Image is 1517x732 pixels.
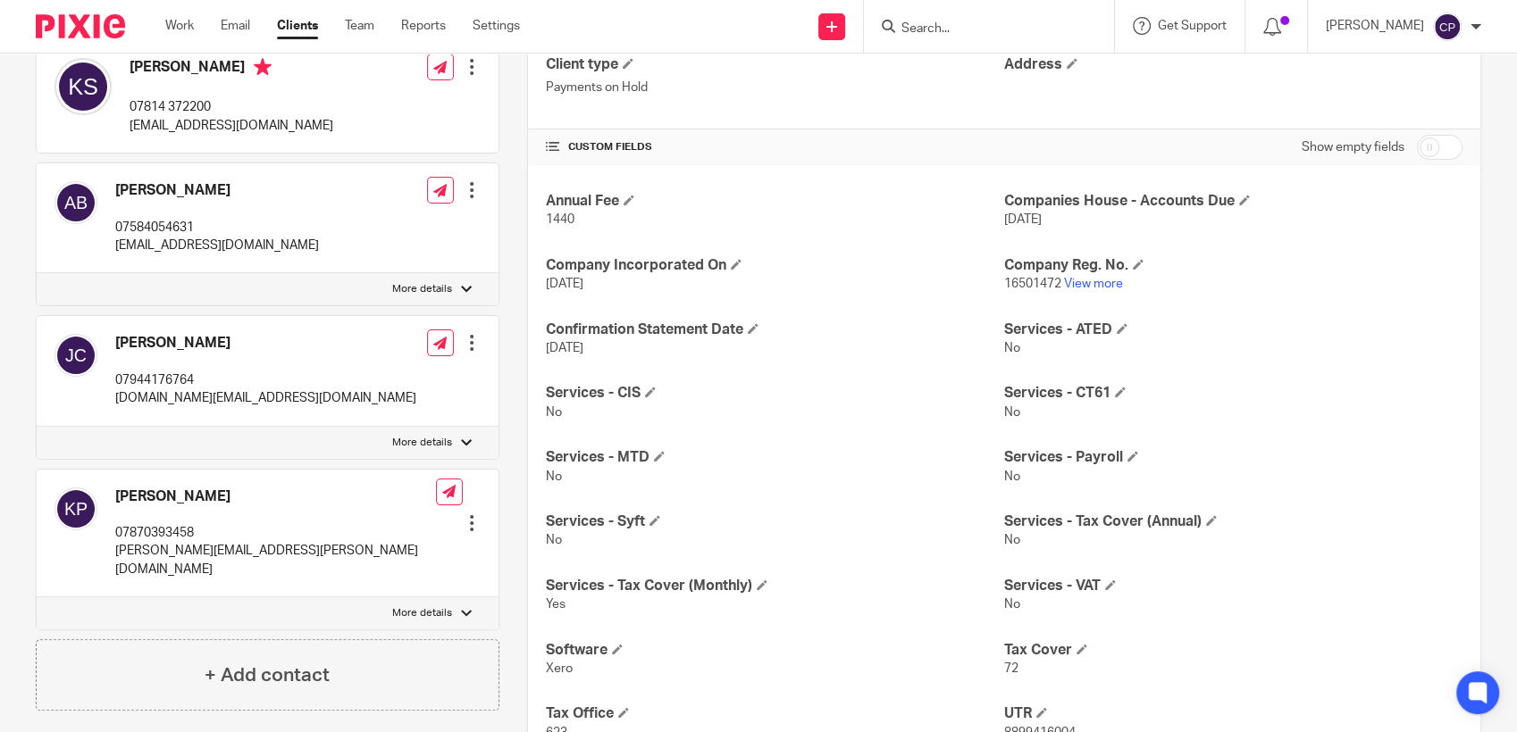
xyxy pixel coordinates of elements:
a: View more [1064,278,1123,290]
a: Clients [277,17,318,35]
h4: Tax Cover [1004,641,1463,660]
span: No [546,470,562,483]
i: Primary [254,58,272,76]
img: svg%3E [54,334,97,377]
a: Reports [401,17,446,35]
a: Team [345,17,374,35]
h4: [PERSON_NAME] [115,487,436,506]
p: [DOMAIN_NAME][EMAIL_ADDRESS][DOMAIN_NAME] [115,389,416,407]
input: Search [900,21,1060,37]
h4: Services - MTD [546,448,1004,467]
a: Settings [473,17,520,35]
span: 1440 [546,213,574,226]
span: No [546,534,562,546]
h4: Company Incorporated On [546,256,1004,275]
h4: [PERSON_NAME] [130,58,333,80]
p: More details [392,606,452,620]
p: 07814 372200 [130,98,333,116]
p: More details [392,282,452,296]
span: No [1004,534,1020,546]
p: 07584054631 [115,219,319,237]
h4: Software [546,641,1004,660]
h4: + Add contact [205,661,330,689]
span: Get Support [1158,20,1227,32]
p: [PERSON_NAME] [1326,17,1424,35]
h4: Companies House - Accounts Due [1004,192,1463,211]
p: Payments on Hold [546,79,1004,96]
h4: Services - Tax Cover (Annual) [1004,512,1463,531]
h4: Tax Office [546,704,1004,723]
h4: Client type [546,55,1004,74]
h4: Services - Payroll [1004,448,1463,467]
h4: Services - Syft [546,512,1004,531]
span: [DATE] [546,342,583,354]
img: svg%3E [54,181,97,224]
p: 07944176764 [115,371,416,389]
a: Work [165,17,194,35]
span: 72 [1004,662,1018,675]
span: No [1004,470,1020,483]
p: [EMAIL_ADDRESS][DOMAIN_NAME] [130,117,333,135]
h4: Company Reg. No. [1004,256,1463,275]
h4: Address [1004,55,1463,74]
h4: Services - VAT [1004,577,1463,595]
span: No [546,406,562,419]
h4: [PERSON_NAME] [115,334,416,353]
h4: [PERSON_NAME] [115,181,319,200]
span: [DATE] [546,278,583,290]
span: 16501472 [1004,278,1061,290]
span: No [1004,406,1020,419]
h4: Confirmation Statement Date [546,320,1004,339]
h4: UTR [1004,704,1463,723]
p: 07870393458 [115,524,436,542]
label: Show empty fields [1302,138,1404,156]
span: No [1004,598,1020,611]
img: svg%3E [54,58,112,115]
h4: Services - CT61 [1004,384,1463,403]
a: Email [221,17,250,35]
h4: Services - ATED [1004,320,1463,339]
h4: CUSTOM FIELDS [546,140,1004,154]
h4: Services - Tax Cover (Monthly) [546,577,1004,595]
p: [EMAIL_ADDRESS][DOMAIN_NAME] [115,237,319,254]
span: No [1004,342,1020,354]
span: Yes [546,598,566,611]
img: svg%3E [1433,12,1462,41]
span: Xero [546,662,573,675]
h4: Services - CIS [546,384,1004,403]
img: svg%3E [54,487,97,530]
p: More details [392,436,452,450]
img: Pixie [36,14,125,38]
h4: Annual Fee [546,192,1004,211]
p: [PERSON_NAME][EMAIL_ADDRESS][PERSON_NAME][DOMAIN_NAME] [115,542,436,578]
span: [DATE] [1004,213,1042,226]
